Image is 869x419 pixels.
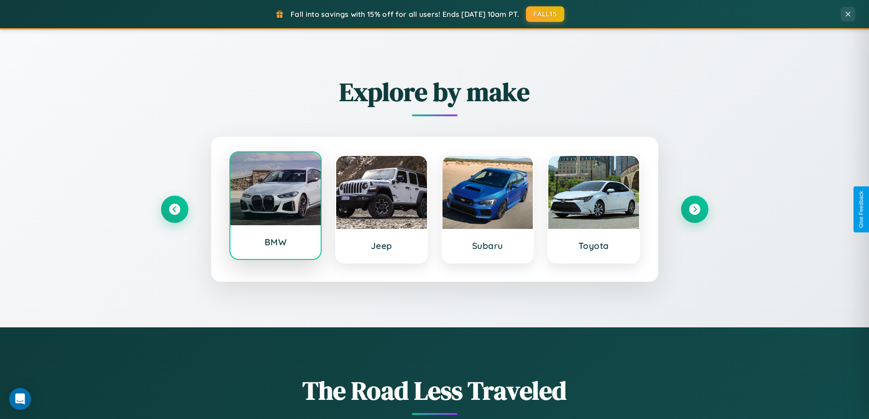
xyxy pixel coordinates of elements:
[291,10,519,19] span: Fall into savings with 15% off for all users! Ends [DATE] 10am PT.
[526,6,564,22] button: FALL15
[557,240,630,251] h3: Toyota
[239,237,312,248] h3: BMW
[345,240,418,251] h3: Jeep
[858,191,864,228] div: Give Feedback
[161,74,708,109] h2: Explore by make
[161,373,708,408] h1: The Road Less Traveled
[452,240,524,251] h3: Subaru
[9,388,31,410] div: Open Intercom Messenger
